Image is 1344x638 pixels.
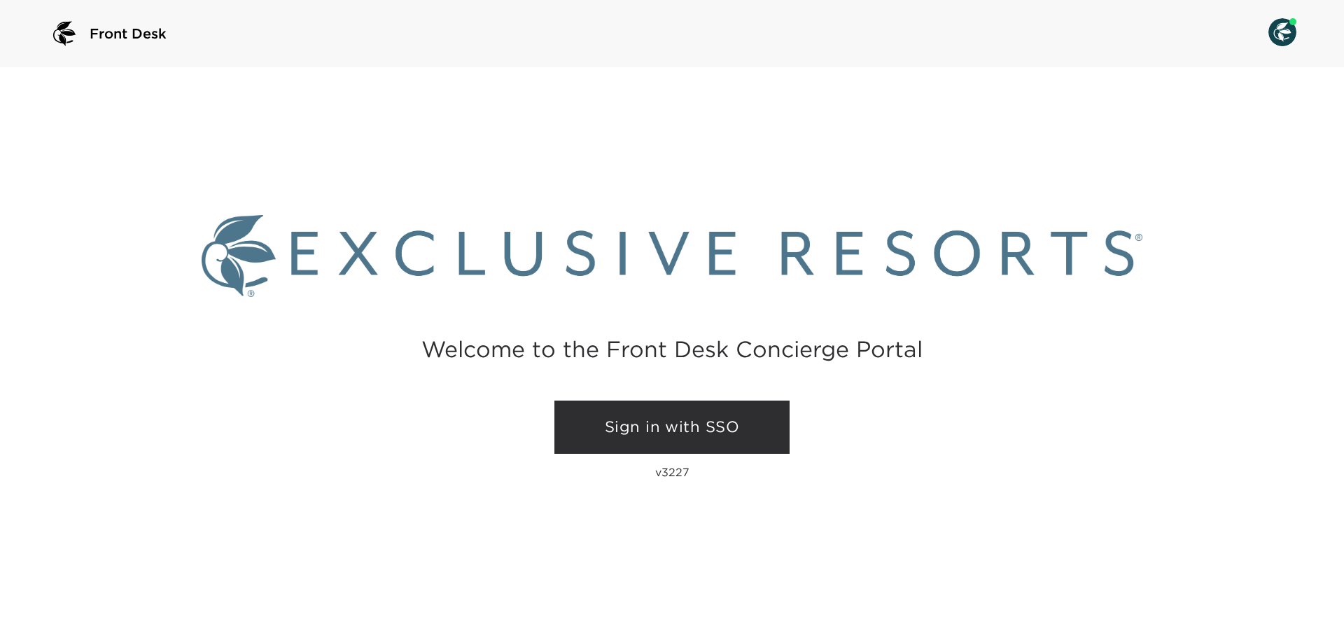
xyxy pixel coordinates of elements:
h2: Welcome to the Front Desk Concierge Portal [421,338,923,360]
span: Front Desk [90,24,167,43]
img: User [1268,18,1296,46]
p: v3227 [655,465,689,479]
img: Exclusive Resorts logo [202,215,1142,297]
a: Sign in with SSO [554,401,790,454]
img: logo [48,17,81,50]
